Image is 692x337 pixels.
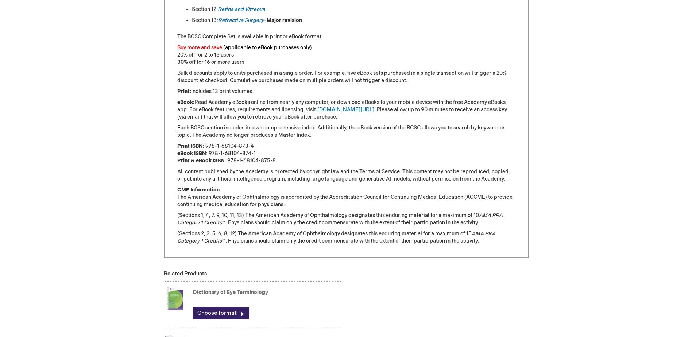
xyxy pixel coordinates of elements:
[177,168,515,183] p: All content published by the Academy is protected by copyright law and the Terms of Service. This...
[177,187,220,193] strong: CME Information
[192,17,515,24] li: Section 13: –
[177,44,222,51] font: Buy more and save
[177,158,225,164] strong: Print & eBook ISBN
[177,143,515,164] p: : 978-1-68104-873-4 : 978-1-68104-874-1 : 978-1-68104-875-8
[164,284,187,313] img: Dictionary of Eye Terminology
[193,307,249,319] a: Choose format
[177,143,203,149] strong: Print ISBN
[218,6,265,12] a: Retina and Vitreous
[164,271,207,277] strong: Related Products
[177,186,515,208] p: The American Academy of Ophthalmology is accredited by the Accreditation Council for Continuing M...
[317,106,374,113] a: [DOMAIN_NAME][URL]
[177,99,194,105] strong: eBook:
[177,212,515,226] p: (Sections 1, 4, 7, 9, 10, 11, 13) The American Academy of Ophthalmology designates this enduring ...
[177,88,515,95] p: Includes 13 print volumes
[177,124,515,139] p: Each BCSC section includes its own comprehensive index. Additionally, the eBook version of the BC...
[192,6,515,13] li: Section 12:
[223,44,312,51] font: (applicable to eBook purchases only)
[193,289,268,295] a: Dictionary of Eye Terminology
[267,17,302,23] strong: Major revision
[177,33,515,40] p: The BCSC Complete Set is available in print or eBook format.
[218,17,264,23] a: Refractive Surgery
[177,88,191,94] strong: Print:
[177,99,515,121] p: Read Academy eBooks online from nearly any computer, or download eBooks to your mobile device wit...
[177,70,515,84] p: Bulk discounts apply to units purchased in a single order. For example, five eBook sets purchased...
[177,230,515,245] p: (Sections 2, 3, 5, 6, 8, 12) The American Academy of Ophthalmology designates this enduring mater...
[177,150,206,156] strong: eBook ISBN
[177,44,515,66] p: 20% off for 2 to 15 users 30% off for 16 or more users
